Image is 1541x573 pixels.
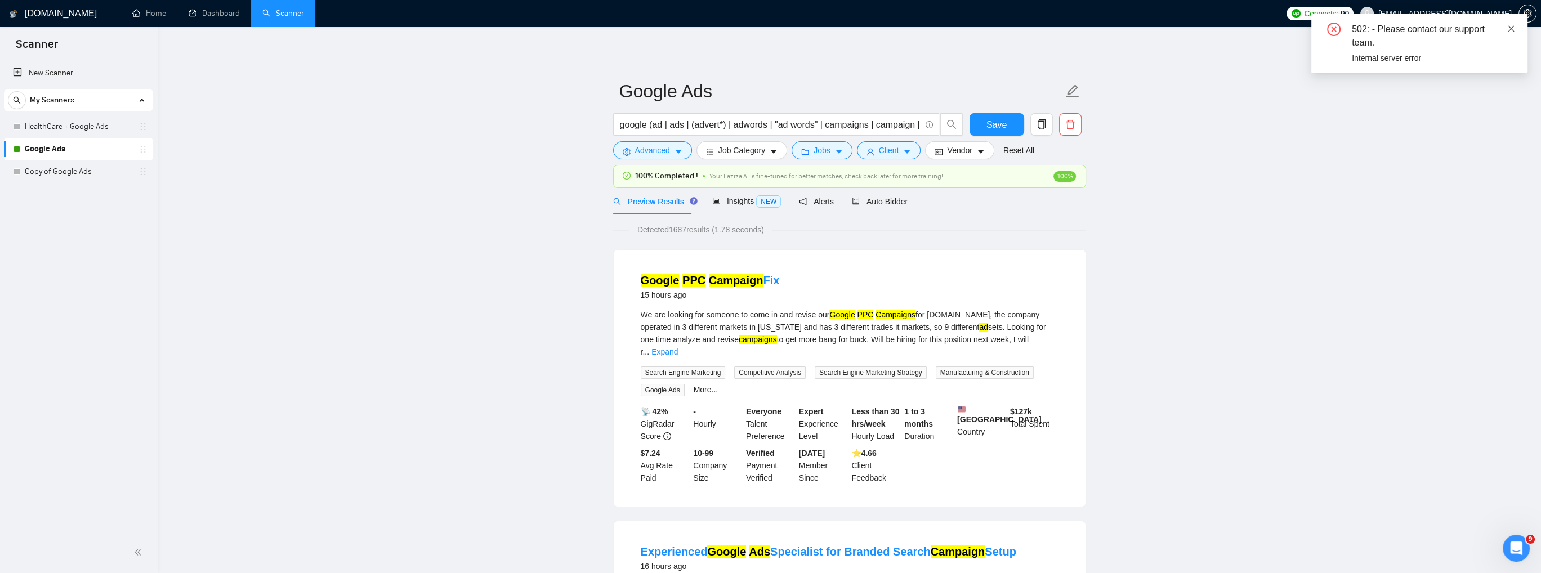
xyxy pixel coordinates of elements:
[850,405,903,442] div: Hourly Load
[139,122,148,131] span: holder
[1059,113,1082,136] button: delete
[1519,9,1536,18] span: setting
[734,366,806,379] span: Competitive Analysis
[4,89,153,183] li: My Scanners
[749,545,770,558] mark: Ads
[642,347,649,356] span: ...
[691,405,744,442] div: Hourly
[641,288,780,302] div: 15 hours ago
[1341,7,1349,20] span: 90
[8,91,26,109] button: search
[739,335,777,344] mark: campaigns
[641,384,685,396] span: Google Ads
[1008,405,1061,442] div: Total Spent
[613,197,694,206] span: Preview Results
[1065,84,1080,99] span: edit
[746,407,781,416] b: Everyone
[879,144,899,156] span: Client
[815,366,927,379] span: Search Engine Marketing Strategy
[1518,9,1536,18] a: setting
[1003,144,1034,156] a: Reset All
[792,141,852,159] button: folderJobscaret-down
[629,223,772,236] span: Detected 1687 results (1.78 seconds)
[693,407,696,416] b: -
[797,447,850,484] div: Member Since
[8,96,25,104] span: search
[955,405,1008,442] div: Country
[1327,23,1341,36] span: close-circle
[623,172,631,180] span: check-circle
[25,160,132,183] a: Copy of Google Ads
[641,449,660,458] b: $7.24
[947,144,972,156] span: Vendor
[707,545,746,558] mark: Google
[641,274,780,286] a: Google PPC CampaignFix
[641,366,726,379] span: Search Engine Marketing
[635,170,698,182] span: 100% Completed !
[663,432,671,440] span: info-circle
[801,147,809,156] span: folder
[641,308,1058,358] div: We are looking for someone to come in and revise our for [DOMAIN_NAME], the company operated in 3...
[139,167,148,176] span: holder
[866,147,874,156] span: user
[30,89,74,111] span: My Scanners
[694,385,718,394] a: More...
[902,405,955,442] div: Duration
[876,310,915,319] mark: Campaigns
[931,545,985,558] mark: Campaign
[651,347,678,356] a: Expand
[925,141,994,159] button: idcardVendorcaret-down
[756,195,781,208] span: NEW
[941,119,962,129] span: search
[13,62,144,84] a: New Scanner
[641,407,668,416] b: 📡 42%
[718,144,765,156] span: Job Category
[1031,119,1052,129] span: copy
[1352,52,1514,64] div: Internal server error
[979,323,988,332] mark: ad
[1060,119,1081,129] span: delete
[682,274,705,286] mark: PPC
[799,198,807,205] span: notification
[744,447,797,484] div: Payment Verified
[850,447,903,484] div: Client Feedback
[970,113,1024,136] button: Save
[1352,23,1514,50] div: 502: - Please contact our support team.
[613,198,621,205] span: search
[25,115,132,138] a: HealthCare + Google Ads
[709,274,763,286] mark: Campaign
[957,405,1042,424] b: [GEOGRAPHIC_DATA]
[709,172,943,180] span: Your Laziza AI is fine-tuned for better matches, check back later for more training!
[1507,25,1515,33] span: close
[712,197,720,205] span: area-chart
[641,274,680,286] mark: Google
[1526,535,1535,544] span: 9
[620,118,921,132] input: Search Freelance Jobs...
[262,8,304,18] a: searchScanner
[1030,113,1053,136] button: copy
[132,8,166,18] a: homeHome
[958,405,966,413] img: 🇺🇸
[1010,407,1032,416] b: $ 127k
[613,141,692,159] button: settingAdvancedcaret-down
[814,144,830,156] span: Jobs
[940,113,963,136] button: search
[712,196,781,205] span: Insights
[1363,10,1371,17] span: user
[857,310,873,319] mark: PPC
[1304,7,1338,20] span: Connects:
[706,147,714,156] span: bars
[10,5,17,23] img: logo
[693,449,713,458] b: 10-99
[852,198,860,205] span: robot
[857,141,921,159] button: userClientcaret-down
[638,405,691,442] div: GigRadar Score
[675,147,682,156] span: caret-down
[829,310,855,319] mark: Google
[139,145,148,154] span: holder
[799,449,825,458] b: [DATE]
[744,405,797,442] div: Talent Preference
[691,447,744,484] div: Company Size
[635,144,670,156] span: Advanced
[1292,9,1301,18] img: upwork-logo.png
